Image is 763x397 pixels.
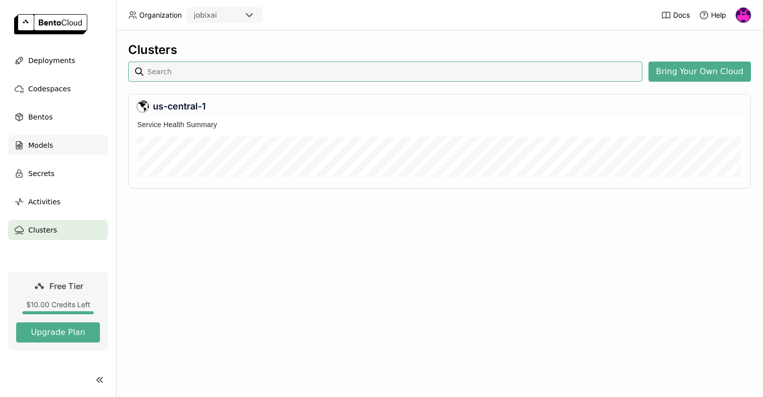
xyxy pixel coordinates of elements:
[218,11,219,21] input: Selected jobixai.
[137,100,742,112] div: us-central-1
[28,224,57,236] span: Clusters
[139,11,182,20] span: Organization
[28,196,61,208] span: Activities
[699,10,726,20] div: Help
[28,139,53,151] span: Models
[711,11,726,20] span: Help
[14,14,87,34] img: logo
[28,111,52,123] span: Bentos
[8,107,108,127] a: Bentos
[8,272,108,351] a: Free Tier$10.00 Credits LeftUpgrade Plan
[8,192,108,212] a: Activities
[736,8,751,23] img: eitan bronfman
[8,163,108,184] a: Secrets
[194,10,217,20] div: jobixai
[661,10,690,20] a: Docs
[16,322,100,343] button: Upgrade Plan
[8,79,108,99] a: Codespaces
[16,300,100,309] div: $10.00 Credits Left
[648,62,751,82] button: Bring Your Own Cloud
[49,281,83,291] span: Free Tier
[8,220,108,240] a: Clusters
[133,117,746,182] iframe: Service Health Summary
[28,54,75,67] span: Deployments
[8,135,108,155] a: Models
[28,167,54,180] span: Secrets
[28,83,71,95] span: Codespaces
[673,11,690,20] span: Docs
[128,42,751,58] div: Clusters
[146,64,638,80] input: Search
[8,50,108,71] a: Deployments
